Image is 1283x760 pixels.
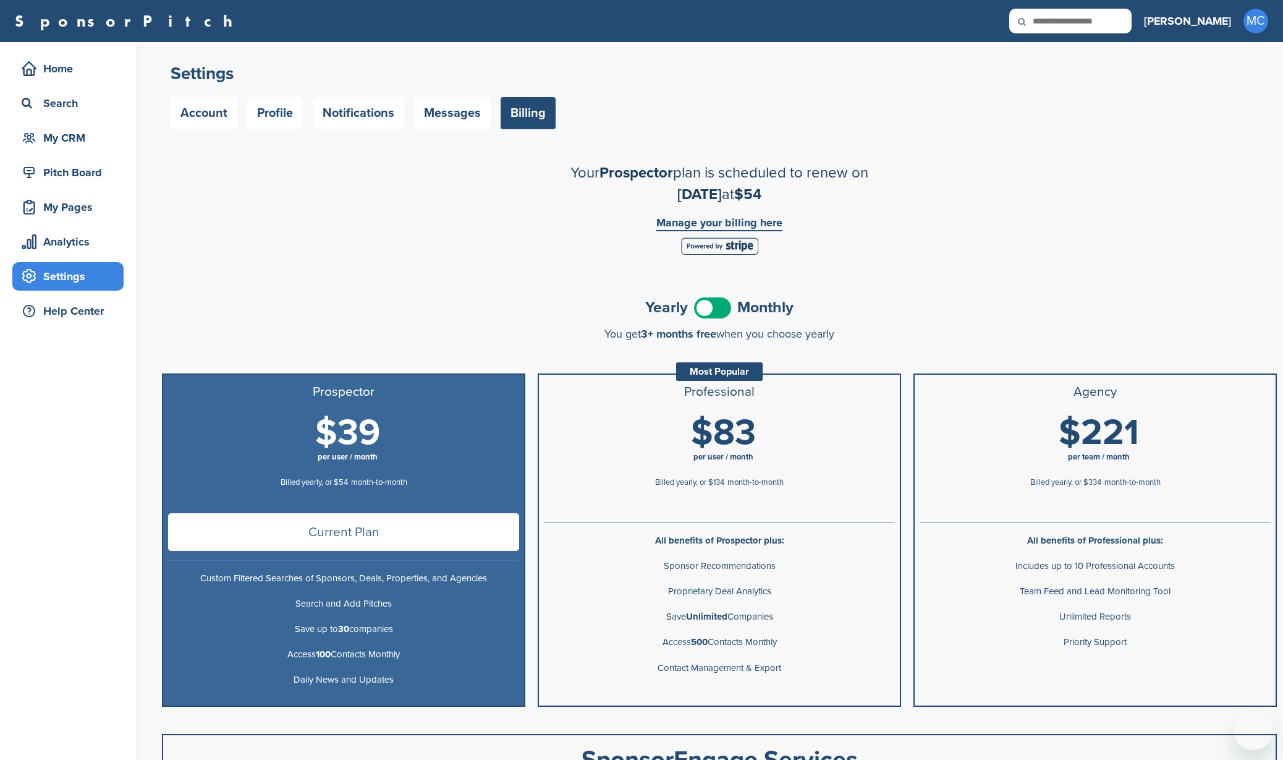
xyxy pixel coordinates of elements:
[544,584,895,599] p: Proprietary Deal Analytics
[737,300,794,315] span: Monthly
[544,385,895,399] h3: Professional
[313,97,404,129] a: Notifications
[168,596,519,612] p: Search and Add Pitches
[544,660,895,676] p: Contact Management & Export
[693,452,753,462] span: per user / month
[316,649,331,660] b: 100
[920,584,1271,599] p: Team Feed and Lead Monitoring Tool
[168,647,519,662] p: Access Contacts Monthly
[734,186,761,203] span: $54
[920,609,1271,625] p: Unlimited Reports
[681,237,758,255] img: Stripe
[12,262,124,291] a: Settings
[1030,477,1101,487] span: Billed yearly, or $334
[12,158,124,187] a: Pitch Board
[691,411,756,455] span: $83
[19,265,124,288] div: Settings
[168,385,519,399] h3: Prospector
[655,477,724,487] span: Billed yearly, or $134
[1068,452,1130,462] span: per team / month
[1059,411,1139,455] span: $221
[1144,7,1231,35] a: [PERSON_NAME]
[1027,535,1163,546] b: All benefits of Professional plus:
[168,571,519,586] p: Custom Filtered Searches of Sponsors, Deals, Properties, and Agencies
[645,300,688,315] span: Yearly
[655,535,784,546] b: All benefits of Prospector plus:
[920,558,1271,574] p: Includes up to 10 Professional Accounts
[1234,711,1273,750] iframe: Button to launch messaging window
[414,97,491,129] a: Messages
[920,385,1271,399] h3: Agency
[162,328,1277,340] div: You get when you choose yearly
[12,297,124,325] a: Help Center
[501,97,556,129] a: Billing
[1243,9,1268,33] span: MC
[247,97,303,129] a: Profile
[318,452,378,462] span: per user / month
[12,54,124,83] a: Home
[12,89,124,117] a: Search
[281,477,348,487] span: Billed yearly, or $54
[19,92,124,114] div: Search
[691,636,708,647] b: 500
[727,477,784,487] span: month-to-month
[19,127,124,149] div: My CRM
[641,327,716,341] span: 3+ months free
[920,634,1271,650] p: Priority Support
[544,634,895,650] p: Access Contacts Monthly
[351,477,407,487] span: month-to-month
[676,362,763,381] div: Most Popular
[19,58,124,80] div: Home
[544,609,895,625] p: Save Companies
[168,621,519,637] p: Save up to companies
[599,164,673,182] span: Prospector
[168,513,519,551] span: Current Plan
[168,672,519,688] p: Daily News and Updates
[171,62,1268,85] h2: Settings
[338,623,349,634] b: 30
[19,231,124,253] div: Analytics
[315,411,380,455] span: $39
[677,186,722,203] span: [DATE]
[15,13,240,29] a: SponsorPitch
[19,300,124,322] div: Help Center
[12,228,124,256] a: Analytics
[686,611,727,622] b: Unlimited
[503,162,936,205] h2: Your plan is scheduled to renew on at
[19,161,124,184] div: Pitch Board
[12,124,124,152] a: My CRM
[171,97,237,129] a: Account
[544,558,895,574] p: Sponsor Recommendations
[1144,12,1231,30] h3: [PERSON_NAME]
[12,193,124,221] a: My Pages
[656,217,782,231] a: Manage your billing here
[1104,477,1161,487] span: month-to-month
[19,196,124,218] div: My Pages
